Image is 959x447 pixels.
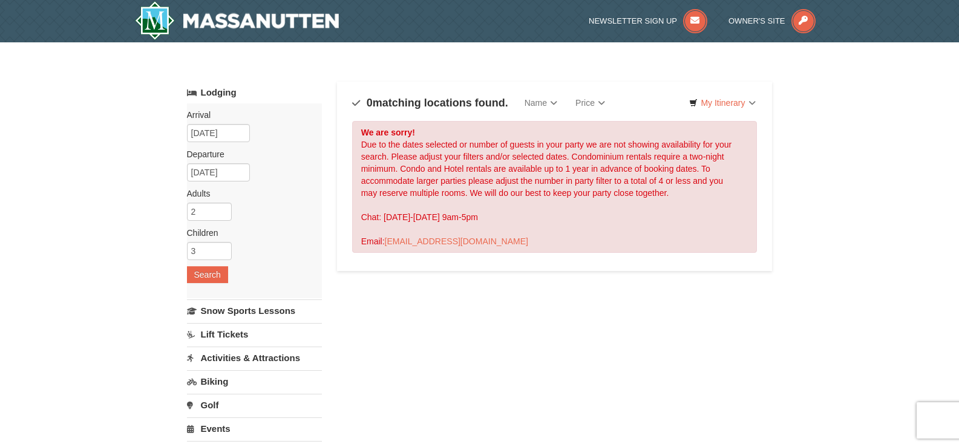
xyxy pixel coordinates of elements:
a: Lift Tickets [187,323,322,345]
a: [EMAIL_ADDRESS][DOMAIN_NAME] [385,237,528,246]
a: Lodging [187,82,322,103]
img: Massanutten Resort Logo [135,1,339,40]
span: Owner's Site [728,16,785,25]
a: Golf [187,394,322,416]
button: Search [187,266,228,283]
label: Departure [187,148,313,160]
a: Biking [187,370,322,393]
a: Activities & Attractions [187,347,322,369]
label: Adults [187,188,313,200]
a: Snow Sports Lessons [187,299,322,322]
h4: matching locations found. [352,97,508,109]
a: Events [187,417,322,440]
label: Arrival [187,109,313,121]
a: Newsletter Sign Up [589,16,707,25]
a: Owner's Site [728,16,816,25]
a: Massanutten Resort [135,1,339,40]
a: Price [566,91,614,115]
a: Name [516,91,566,115]
span: Newsletter Sign Up [589,16,677,25]
span: 0 [367,97,373,109]
strong: We are sorry! [361,128,415,137]
a: My Itinerary [681,94,763,112]
label: Children [187,227,313,239]
div: Due to the dates selected or number of guests in your party we are not showing availability for y... [352,121,758,253]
